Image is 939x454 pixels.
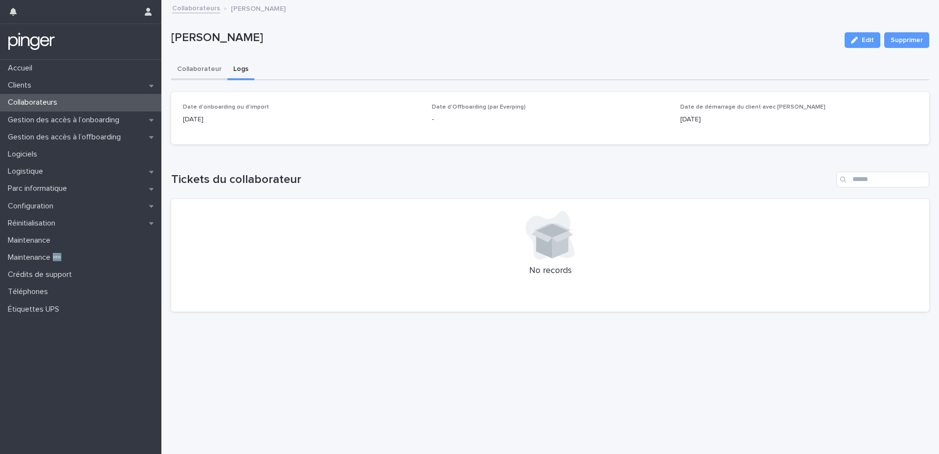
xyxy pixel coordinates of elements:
span: Date d'onboarding ou d'import [183,104,269,110]
p: Accueil [4,64,40,73]
p: Logistique [4,167,51,176]
p: Maintenance 🆕 [4,253,70,262]
button: Supprimer [884,32,929,48]
p: Gestion des accès à l’offboarding [4,133,129,142]
a: Collaborateurs [172,2,220,13]
span: Date de démarrage du client avec [PERSON_NAME] [680,104,826,110]
p: Crédits de support [4,270,80,279]
p: Parc informatique [4,184,75,193]
button: Collaborateur [171,60,227,80]
p: Maintenance [4,236,58,245]
span: Date d'Offboarding (par Everping) [432,104,526,110]
p: No records [183,266,917,276]
span: Supprimer [891,35,923,45]
p: Collaborateurs [4,98,65,107]
button: Logs [227,60,254,80]
p: Logiciels [4,150,45,159]
p: Configuration [4,202,61,211]
p: Clients [4,81,39,90]
p: - [432,114,669,125]
input: Search [836,172,929,187]
p: [DATE] [680,114,917,125]
h1: Tickets du collaborateur [171,173,832,187]
span: Edit [862,37,874,44]
p: Téléphones [4,287,56,296]
p: Gestion des accès à l’onboarding [4,115,127,125]
p: Réinitialisation [4,219,63,228]
img: mTgBEunGTSyRkCgitkcU [8,32,55,51]
p: [PERSON_NAME] [171,31,837,45]
button: Edit [845,32,880,48]
p: [DATE] [183,114,420,125]
p: Étiquettes UPS [4,305,67,314]
p: [PERSON_NAME] [231,2,286,13]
